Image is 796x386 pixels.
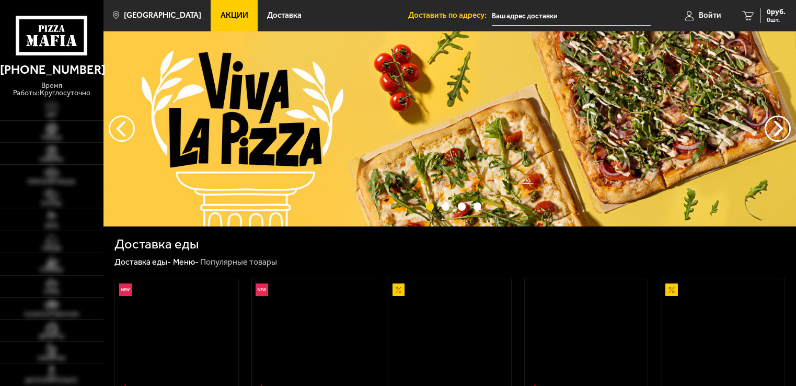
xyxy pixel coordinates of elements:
input: Ваш адрес доставки [492,6,651,26]
div: Популярные товары [200,257,277,268]
span: [GEOGRAPHIC_DATA] [124,12,201,19]
button: точки переключения [458,202,466,210]
a: Меню- [173,257,199,267]
img: Акционный [665,283,678,296]
span: 0 шт. [767,17,786,23]
a: Доставка еды- [114,257,171,267]
span: Доставка [267,12,302,19]
button: следующий [109,116,135,142]
span: 0 руб. [767,8,786,16]
img: Новинка [119,283,132,296]
span: Акции [221,12,248,19]
span: Доставить по адресу: [408,12,492,19]
button: точки переключения [426,202,434,210]
img: Новинка [256,283,268,296]
span: Войти [699,12,721,19]
button: точки переключения [442,202,449,210]
button: предыдущий [765,116,791,142]
h1: Доставка еды [114,237,199,251]
img: Акционный [393,283,405,296]
button: точки переключения [474,202,481,210]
